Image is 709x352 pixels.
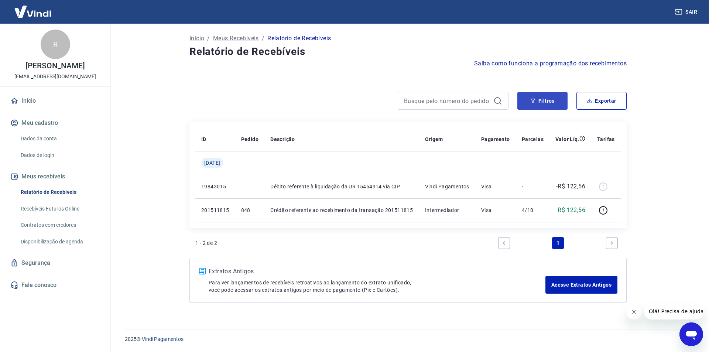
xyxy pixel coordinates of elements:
[522,136,544,143] p: Parcelas
[270,206,413,214] p: Crédito referente ao recebimento da transação 201511815
[9,0,57,23] img: Vindi
[204,159,220,167] span: [DATE]
[597,136,615,143] p: Tarifas
[404,95,490,106] input: Busque pelo número do pedido
[425,206,470,214] p: Intermediador
[481,136,510,143] p: Pagamento
[517,92,568,110] button: Filtros
[25,62,85,70] p: [PERSON_NAME]
[189,44,627,59] h4: Relatório de Recebíveis
[522,183,544,190] p: -
[241,206,258,214] p: 848
[18,131,102,146] a: Dados da conta
[18,148,102,163] a: Dados de login
[9,168,102,185] button: Meus recebíveis
[556,182,585,191] p: -R$ 122,56
[195,239,217,247] p: 1 - 2 de 2
[481,183,510,190] p: Visa
[552,237,564,249] a: Page 1 is your current page
[262,34,264,43] p: /
[41,30,70,59] div: R
[209,267,545,276] p: Extratos Antigos
[213,34,259,43] a: Meus Recebíveis
[18,185,102,200] a: Relatório de Recebíveis
[125,335,691,343] p: 2025 ©
[498,237,510,249] a: Previous page
[9,255,102,271] a: Segurança
[207,34,210,43] p: /
[241,136,258,143] p: Pedido
[9,277,102,293] a: Fale conosco
[18,201,102,216] a: Recebíveis Futuros Online
[209,279,545,294] p: Para ver lançamentos de recebíveis retroativos ao lançamento do extrato unificado, você pode aces...
[201,206,229,214] p: 201511815
[201,136,206,143] p: ID
[474,59,627,68] a: Saiba como funciona a programação dos recebimentos
[627,305,641,319] iframe: Fechar mensagem
[555,136,579,143] p: Valor Líq.
[18,218,102,233] a: Contratos com credores
[9,115,102,131] button: Meu cadastro
[558,206,585,215] p: R$ 122,56
[4,5,62,11] span: Olá! Precisa de ajuda?
[495,234,621,252] ul: Pagination
[481,206,510,214] p: Visa
[201,183,229,190] p: 19843015
[9,93,102,109] a: Início
[270,183,413,190] p: Débito referente à liquidação da UR 15454914 via CIP
[199,268,206,274] img: ícone
[644,303,703,319] iframe: Mensagem da empresa
[270,136,295,143] p: Descrição
[606,237,618,249] a: Next page
[425,136,443,143] p: Origem
[18,234,102,249] a: Disponibilização de agenda
[522,206,544,214] p: 4/10
[674,5,700,19] button: Sair
[142,336,184,342] a: Vindi Pagamentos
[545,276,617,294] a: Acesse Extratos Antigos
[189,34,204,43] a: Início
[267,34,331,43] p: Relatório de Recebíveis
[679,322,703,346] iframe: Botão para abrir a janela de mensagens
[14,73,96,81] p: [EMAIL_ADDRESS][DOMAIN_NAME]
[576,92,627,110] button: Exportar
[425,183,470,190] p: Vindi Pagamentos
